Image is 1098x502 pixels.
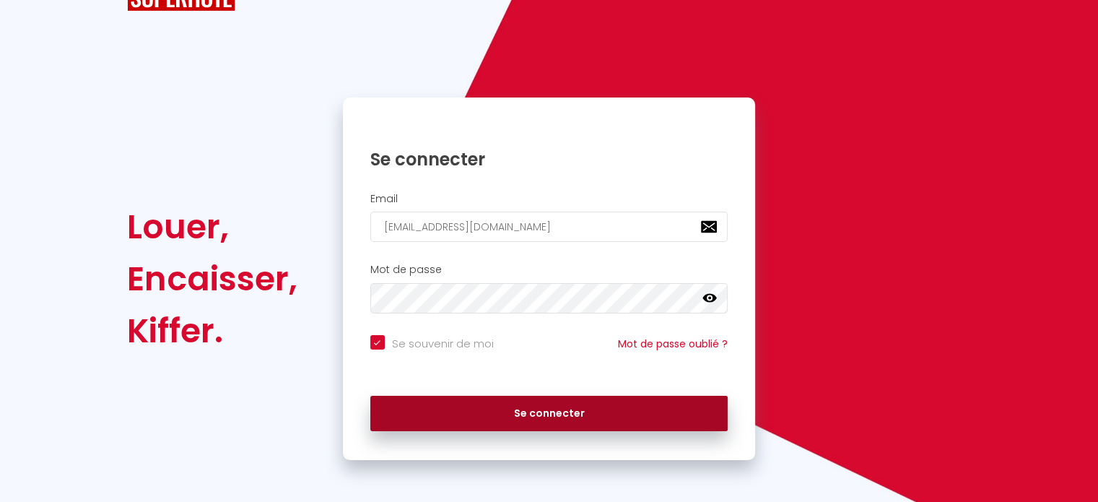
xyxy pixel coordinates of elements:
[370,148,728,170] h1: Se connecter
[127,201,297,253] div: Louer,
[370,212,728,242] input: Ton Email
[127,305,297,357] div: Kiffer.
[370,396,728,432] button: Se connecter
[370,193,728,205] h2: Email
[127,253,297,305] div: Encaisser,
[370,264,728,276] h2: Mot de passe
[618,337,728,351] a: Mot de passe oublié ?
